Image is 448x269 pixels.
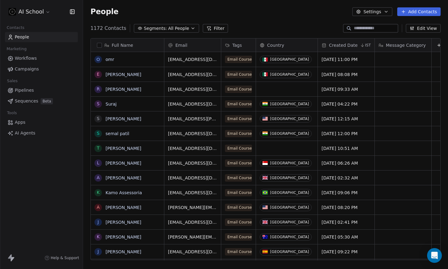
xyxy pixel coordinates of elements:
span: [EMAIL_ADDRESS][DOMAIN_NAME] [168,145,217,151]
span: Beta [41,98,53,104]
span: [EMAIL_ADDRESS][DOMAIN_NAME] [168,56,217,62]
div: J [98,219,99,225]
a: [PERSON_NAME] [106,116,141,121]
span: Email [175,42,187,48]
span: Email Course - Intro to LLMs [225,219,252,226]
div: [GEOGRAPHIC_DATA] [270,102,309,106]
span: [EMAIL_ADDRESS][DOMAIN_NAME] [168,71,217,78]
span: Email Course - Intro to LLMs [225,86,252,93]
span: [DATE] 09:33 AM [322,86,371,92]
a: semal patil [106,131,129,136]
div: [GEOGRAPHIC_DATA] [270,161,309,165]
span: Apps [15,119,26,126]
span: [DATE] 05:30 AM [322,234,371,240]
span: Tags [232,42,242,48]
span: [EMAIL_ADDRESS][DOMAIN_NAME] [168,219,217,225]
span: 1172 Contacts [90,25,126,32]
div: [GEOGRAPHIC_DATA] [270,57,309,62]
div: S [97,115,100,122]
span: Sequences [15,98,38,104]
img: 3.png [9,8,16,15]
span: [DATE] 10:51 AM [322,145,371,151]
a: [PERSON_NAME] [106,235,141,239]
span: Tools [4,108,19,118]
a: Help & Support [45,255,79,260]
span: Email Course - Intro to LLMs [225,56,252,63]
div: Country [256,38,318,52]
span: Email Course - Intro to LLMs [225,145,252,152]
div: [GEOGRAPHIC_DATA] [270,131,309,136]
span: [EMAIL_ADDRESS][DOMAIN_NAME] [168,160,217,166]
div: E [97,71,100,78]
button: Add Contacts [397,7,441,16]
span: Email Course - Intro to LLMs [225,174,252,182]
div: K [97,189,99,196]
span: [EMAIL_ADDRESS][DOMAIN_NAME] [168,190,217,196]
div: A [97,175,100,181]
a: omr [106,57,114,62]
button: Settings [352,7,392,16]
span: Email Course - Intro to LLMs [225,71,252,78]
span: People [15,34,29,40]
a: Workflows [5,53,78,63]
a: [PERSON_NAME] [106,161,141,166]
button: Filter [203,24,228,33]
div: Email [164,38,221,52]
button: AI School [7,6,52,17]
a: Kamo Assessoria [106,190,142,195]
span: Country [267,42,284,48]
div: Tags [221,38,256,52]
span: Email Course - Intro to LLMs [225,130,252,137]
span: [DATE] 09:06 PM [322,190,371,196]
div: o [96,56,100,63]
a: [PERSON_NAME] [106,146,141,151]
a: Apps [5,117,78,127]
span: [DATE] 11:00 PM [322,56,371,62]
span: [DATE] 08:20 PM [322,204,371,211]
span: Full Name [112,42,133,48]
span: Marketing [4,44,29,54]
span: Campaigns [15,66,39,72]
div: S [97,101,100,107]
span: Pipelines [15,87,34,94]
span: Contacts [4,23,27,32]
span: [DATE] 04:22 PM [322,101,371,107]
div: [GEOGRAPHIC_DATA] [270,250,309,254]
span: Sales [4,76,20,86]
span: Email Course - Intro to LLMs [225,204,252,211]
div: grid [164,52,446,260]
span: [DATE] 12:00 PM [322,130,371,137]
span: [EMAIL_ADDRESS][PERSON_NAME][DOMAIN_NAME] [168,116,217,122]
a: AI Agents [5,128,78,138]
div: [GEOGRAPHIC_DATA] [270,235,309,239]
a: [PERSON_NAME] [106,87,141,92]
button: Edit View [406,24,441,33]
div: Created DateIST [318,38,374,52]
div: A [97,204,100,211]
span: Message Category [386,42,426,48]
div: s [97,130,100,137]
a: [PERSON_NAME] [106,72,141,77]
div: Open Intercom Messenger [427,248,442,263]
span: Email Course - Intro to LLMs [225,189,252,196]
a: [PERSON_NAME] [106,205,141,210]
span: [EMAIL_ADDRESS][DOMAIN_NAME] [168,101,217,107]
a: [PERSON_NAME] [106,249,141,254]
a: [PERSON_NAME] [106,220,141,225]
span: [DATE] 02:32 AM [322,175,371,181]
div: Full Name [91,38,164,52]
span: [DATE] 12:15 AM [322,116,371,122]
span: [DATE] 08:08 PM [322,71,371,78]
span: [DATE] 02:41 PM [322,219,371,225]
span: [EMAIL_ADDRESS][DOMAIN_NAME] [168,130,217,137]
a: Suraj [106,102,117,106]
span: All People [168,25,189,32]
span: Segments: [144,25,167,32]
span: Email Course - Intro to LLMs [225,233,252,241]
span: Help & Support [51,255,79,260]
div: [GEOGRAPHIC_DATA] [270,176,309,180]
span: Workflows [15,55,37,62]
div: L [97,160,99,166]
span: Email Course - Intro to LLMs [225,100,252,108]
div: [GEOGRAPHIC_DATA] [270,117,309,121]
